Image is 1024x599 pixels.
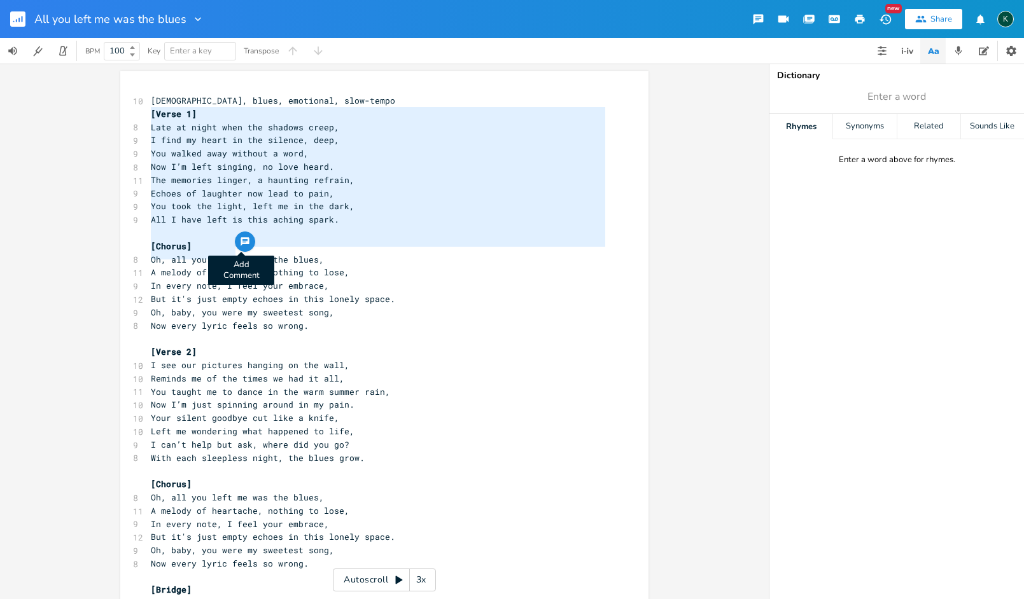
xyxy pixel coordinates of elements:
span: The memories linger, a haunting refrain, [151,174,354,186]
div: Rhymes [769,114,832,139]
button: New [873,8,898,31]
span: [Chorus] [151,240,192,252]
div: Share [930,13,952,25]
span: All you left me was the blues [34,13,186,25]
span: You taught me to dance in the warm summer rain, [151,386,390,397]
span: I find my heart in the silence, deep, [151,134,339,146]
div: Related [897,114,960,139]
div: 3x [410,568,433,591]
span: A melody of heartache, nothing to lose, [151,266,349,278]
span: [Bridge] [151,584,192,595]
span: Oh, baby, you were my sweetest song, [151,306,334,318]
span: In every note, I feel your embrace, [151,518,329,530]
div: Enter a word above for rhymes. [839,155,955,165]
div: Koval [997,11,1014,27]
span: You walked away without a word, [151,148,309,159]
div: Synonyms [833,114,896,139]
span: Your silent goodbye cut like a knife, [151,412,339,423]
span: A melody of heartache, nothing to lose, [151,505,349,516]
button: K [997,4,1014,34]
span: Now I’m left singing, no love heard. [151,161,334,172]
span: All I have left is this aching spark. [151,214,339,225]
div: BPM [85,48,100,55]
span: Echoes of laughter now lead to pain, [151,188,334,199]
span: Oh, baby, you were my sweetest song, [151,544,334,556]
span: Enter a word [867,90,926,104]
span: You took the light, left me in the dark, [151,200,354,212]
span: In every note, I feel your embrace, [151,280,329,291]
span: Left me wondering what happened to life, [151,425,354,437]
span: Oh, all you left me was the blues, [151,492,324,503]
div: Autoscroll [333,568,436,591]
span: Now every lyric feels so wrong. [151,558,309,569]
span: I can’t help but ask, where did you go? [151,439,349,450]
span: I see our pictures hanging on the wall, [151,359,349,371]
span: Now I’m just spinning around in my pain. [151,399,354,410]
span: With each sleepless night, the blues grow. [151,452,365,464]
span: But it's just empty echoes in this lonely space. [151,531,395,542]
span: Oh, all you left me was the blues, [151,254,324,265]
span: [Verse 1] [151,108,197,120]
span: But it's just empty echoes in this lonely space. [151,293,395,305]
div: Transpose [244,47,279,55]
span: Now every lyric feels so wrong. [151,320,309,331]
span: [DEMOGRAPHIC_DATA], blues, emotional, slow-tempo [151,95,395,106]
button: Share [905,9,962,29]
span: [Chorus] [151,478,192,490]
div: Sounds Like [961,114,1024,139]
div: New [885,4,902,13]
span: Late at night when the shadows creep, [151,121,339,133]
div: Key [148,47,160,55]
span: Reminds me of the times we had it all, [151,373,344,384]
span: [Verse 2] [151,346,197,357]
div: Dictionary [777,71,1016,80]
button: Add Comment [235,231,255,252]
span: Enter a key [170,45,212,57]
